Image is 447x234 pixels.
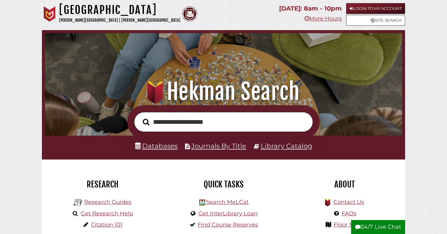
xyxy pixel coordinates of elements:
a: Research Guides [84,199,131,205]
a: Search MeLCat [206,199,249,205]
a: Get InterLibrary Loan [198,210,258,217]
a: Contact Us [333,199,364,205]
h2: About [289,179,400,190]
img: Hekman Library Logo [73,198,83,207]
a: Floor Maps [334,221,364,228]
p: [DATE]: 8am - 10pm [279,3,342,14]
a: Citation 101 [91,221,123,228]
img: Hekman Library Logo [199,200,205,205]
a: Databases [135,142,178,150]
h2: Research [47,179,158,190]
h2: Quick Tasks [168,179,279,190]
a: Journals By Title [191,142,246,150]
img: Calvin University [42,6,57,22]
i: Search [143,118,149,125]
a: FAQs [342,210,356,217]
a: Site Search [346,15,405,26]
a: Find Course Reserves [198,221,258,228]
a: Library Catalog [261,142,312,150]
button: Search [140,117,152,127]
a: Login to My Account [346,3,405,14]
a: Get Research Help [81,210,133,217]
h1: [GEOGRAPHIC_DATA] [59,3,180,17]
p: [PERSON_NAME][GEOGRAPHIC_DATA] | [PERSON_NAME][GEOGRAPHIC_DATA] [59,17,180,24]
h1: Hekman Search [52,78,395,105]
img: Calvin Theological Seminary [182,6,197,22]
a: More Hours [305,15,342,22]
